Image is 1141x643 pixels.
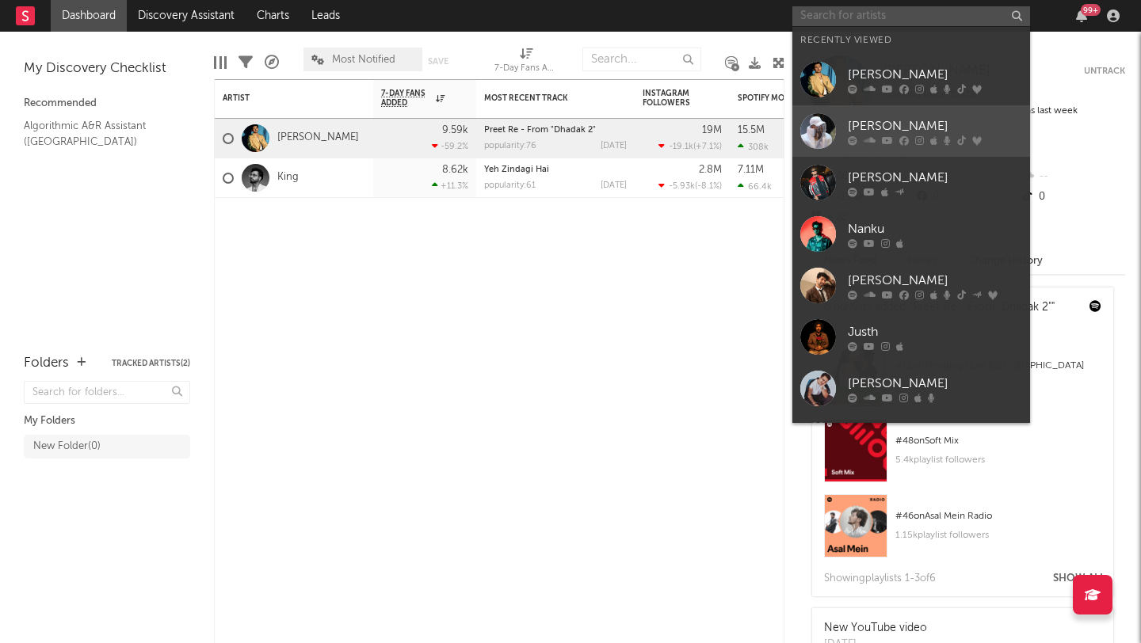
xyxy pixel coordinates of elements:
div: [PERSON_NAME] [848,271,1022,290]
div: Justh [848,322,1022,341]
div: 15.5M [738,125,765,135]
div: New YouTube video [824,620,927,637]
span: -8.1 % [697,182,719,191]
a: [PERSON_NAME] [277,131,359,145]
a: [PERSON_NAME] [792,363,1030,414]
div: Yeh Zindagi Hai [484,166,627,174]
div: Recommended [24,94,190,113]
div: Nanku [848,219,1022,238]
div: Most Recent Track [484,93,603,103]
div: New Folder ( 0 ) [33,437,101,456]
a: [PERSON_NAME] [792,54,1030,105]
a: New Folder(0) [24,435,190,458]
div: 1.15k playlist followers [895,526,1101,545]
div: 0 [1020,187,1125,207]
a: Algorithmic A&R Assistant ([GEOGRAPHIC_DATA]) [24,117,174,150]
button: Show All [1053,573,1105,584]
span: 7-Day Fans Added [381,89,432,108]
div: -- [1020,166,1125,187]
div: 66.4k [738,181,772,192]
div: 5.4k playlist followers [895,451,1101,470]
span: Most Notified [332,55,395,65]
div: A&R Pipeline [265,40,279,86]
button: 99+ [1076,10,1087,22]
div: 308k [738,142,769,152]
div: 9.59k [442,125,468,135]
span: -5.93k [669,182,695,191]
a: #46onAsal Mein Radio1.15kplaylist followers [812,494,1113,569]
div: [PERSON_NAME] [848,374,1022,393]
a: Preet Re - From "Dhadak 2" [484,126,596,135]
div: Folders [24,354,69,373]
a: [PERSON_NAME] [792,414,1030,466]
div: popularity: 76 [484,142,536,150]
span: +7.1 % [696,143,719,151]
a: Yeh Zindagi Hai [484,166,549,174]
div: # 46 on Asal Mein Radio [895,507,1101,526]
div: Showing playlist s 1- 3 of 6 [824,569,936,588]
div: 19M [702,125,722,135]
div: +11.3 % [432,181,468,191]
button: Tracked Artists(2) [112,360,190,367]
a: #48onSoft Mix5.4kplaylist followers [812,419,1113,494]
div: [PERSON_NAME] [848,168,1022,187]
div: Filters [239,40,253,86]
a: [PERSON_NAME] [792,105,1030,157]
div: 7-Day Fans Added (7-Day Fans Added) [494,59,558,78]
a: Nanku [792,208,1030,260]
div: [DATE] [601,181,627,190]
button: Save [428,57,448,66]
div: Preet Re - From "Dhadak 2" [484,126,627,135]
a: [PERSON_NAME] [792,157,1030,208]
div: 7-Day Fans Added (7-Day Fans Added) [494,40,558,86]
input: Search for folders... [24,381,190,404]
div: Spotify Monthly Listeners [738,93,857,103]
div: popularity: 61 [484,181,536,190]
div: [DATE] [601,142,627,150]
button: Untrack [1084,63,1125,79]
div: Artist [223,93,342,103]
div: 8.62k [442,165,468,175]
input: Search... [582,48,701,71]
div: ( ) [658,141,722,151]
div: My Folders [24,412,190,431]
div: Recently Viewed [800,31,1022,50]
div: 2.8M [699,165,722,175]
a: King [277,171,299,185]
input: Search for artists [792,6,1030,26]
div: -59.2 % [432,141,468,151]
div: [PERSON_NAME] [848,65,1022,84]
div: Instagram Followers [643,89,698,108]
a: [PERSON_NAME] [792,260,1030,311]
div: 7.11M [738,165,764,175]
span: -19.1k [669,143,693,151]
div: # 48 on Soft Mix [895,432,1101,451]
a: Justh [792,311,1030,363]
div: Edit Columns [214,40,227,86]
div: 99 + [1081,4,1101,16]
div: [PERSON_NAME] [848,116,1022,135]
div: My Discovery Checklist [24,59,190,78]
div: ( ) [658,181,722,191]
